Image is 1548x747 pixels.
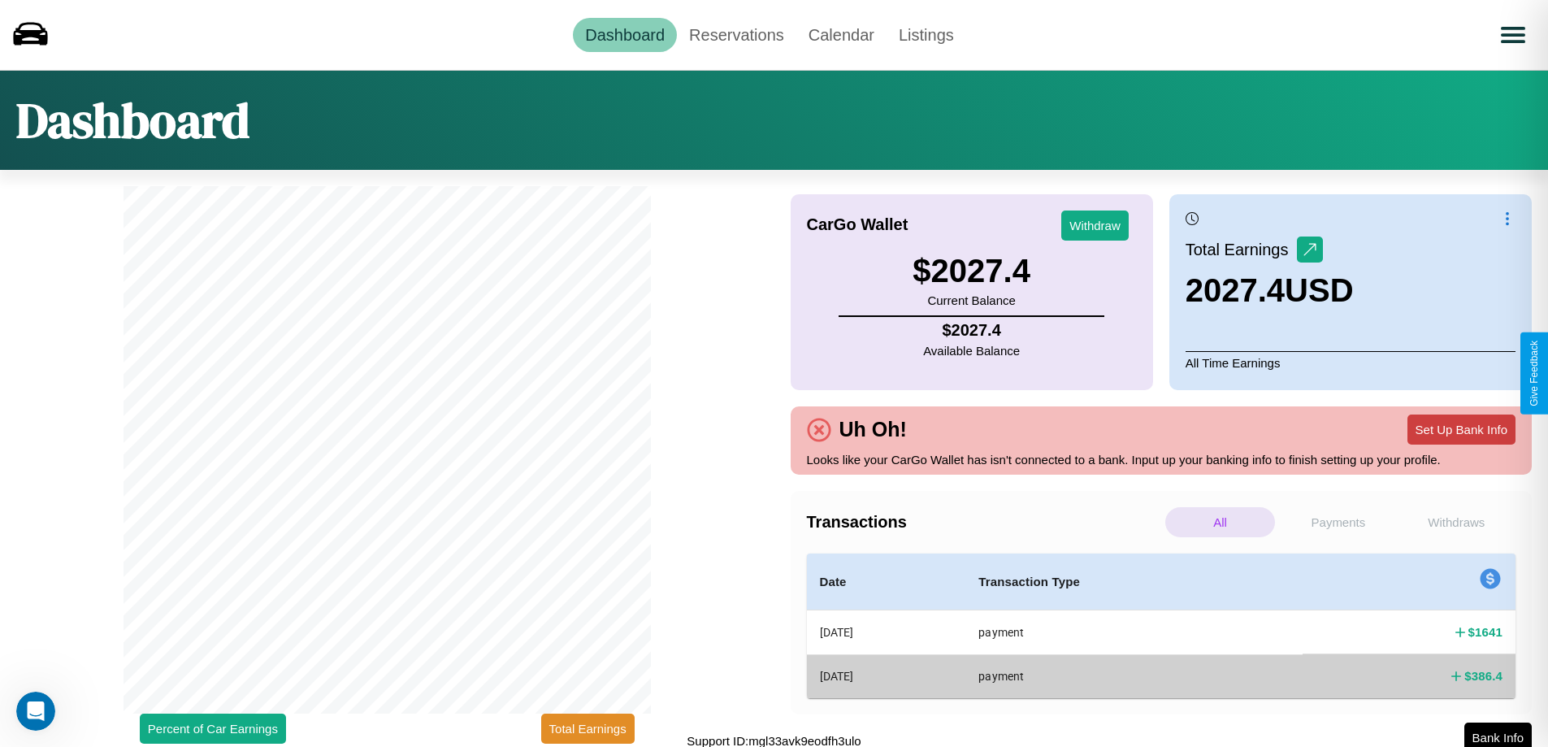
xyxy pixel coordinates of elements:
[677,18,796,52] a: Reservations
[965,654,1303,697] th: payment
[573,18,677,52] a: Dashboard
[807,215,908,234] h4: CarGo Wallet
[1528,341,1540,406] div: Give Feedback
[16,87,249,154] h1: Dashboard
[1402,507,1511,537] p: Withdraws
[820,572,953,592] h4: Date
[807,513,1161,532] h4: Transactions
[1186,272,1354,309] h3: 2027.4 USD
[1186,235,1297,264] p: Total Earnings
[1464,667,1502,684] h4: $ 386.4
[140,714,286,744] button: Percent of Car Earnings
[831,418,915,441] h4: Uh Oh!
[1490,12,1536,58] button: Open menu
[913,253,1030,289] h3: $ 2027.4
[978,572,1290,592] h4: Transaction Type
[807,554,1516,698] table: simple table
[965,610,1303,655] th: payment
[913,289,1030,311] p: Current Balance
[807,610,966,655] th: [DATE]
[1061,211,1129,241] button: Withdraw
[1165,507,1275,537] p: All
[1468,623,1502,641] h4: $ 1641
[1186,351,1515,374] p: All Time Earnings
[923,321,1020,340] h4: $ 2027.4
[923,340,1020,362] p: Available Balance
[1283,507,1393,537] p: Payments
[807,654,966,697] th: [DATE]
[541,714,635,744] button: Total Earnings
[1407,415,1515,445] button: Set Up Bank Info
[796,18,887,52] a: Calendar
[887,18,966,52] a: Listings
[16,692,55,731] iframe: Intercom live chat
[807,449,1516,471] p: Looks like your CarGo Wallet has isn't connected to a bank. Input up your banking info to finish ...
